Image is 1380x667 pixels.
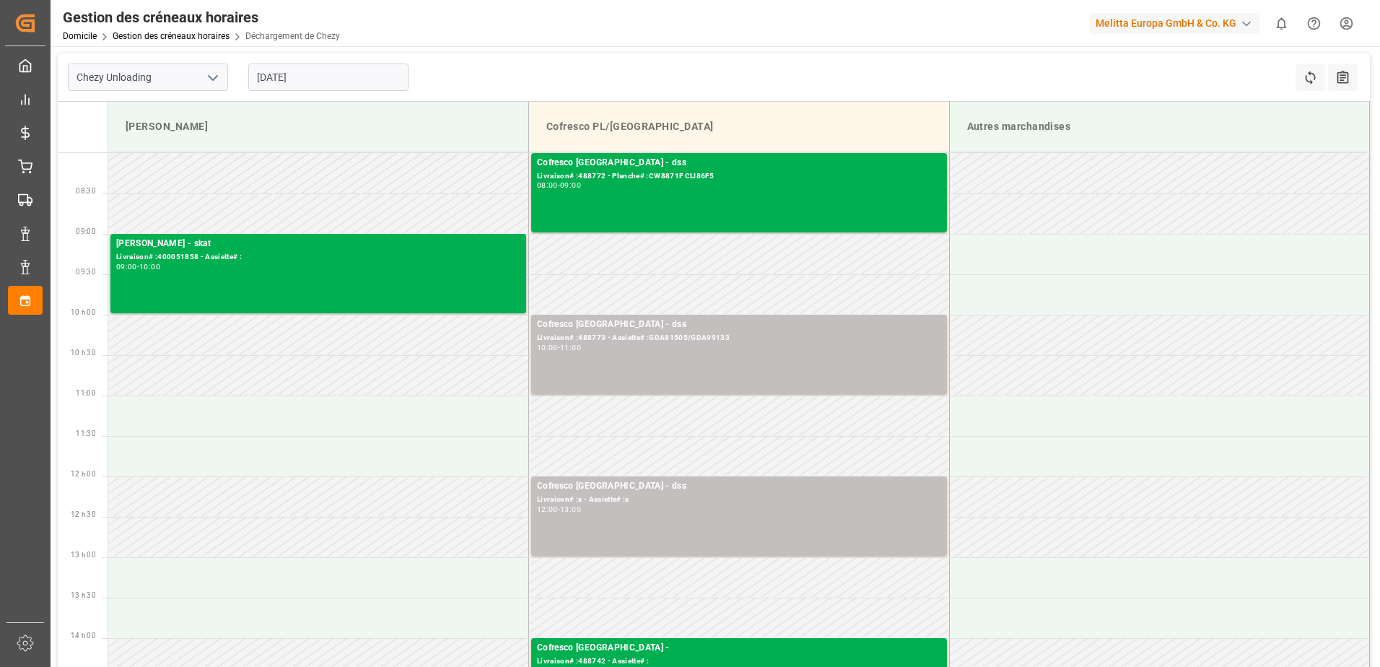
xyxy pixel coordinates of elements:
div: Cofresco [GEOGRAPHIC_DATA] - dss [537,156,941,170]
input: JJ-MM-AAAA [248,64,409,91]
div: [PERSON_NAME] [120,113,517,140]
div: Gestion des créneaux horaires [63,6,340,28]
div: [PERSON_NAME] - skat [116,237,520,251]
span: 08:30 [76,187,96,195]
div: Livraison# :x - Assiette# :x [537,494,941,506]
span: 10 h 30 [71,349,96,357]
span: 12 h 30 [71,510,96,518]
button: Centre d’aide [1298,7,1330,40]
span: 10 h 00 [71,308,96,316]
span: 12 h 00 [71,470,96,478]
div: Autres marchandises [961,113,1358,140]
div: 10:00 [139,263,160,270]
button: Melitta Europa GmbH & Co. KG [1090,9,1265,37]
div: Cofresco PL/[GEOGRAPHIC_DATA] [541,113,938,140]
div: - [558,182,560,188]
div: 13:00 [560,506,581,513]
a: Gestion des créneaux horaires [113,31,230,41]
div: Livraison# :488772 - Planche# :CW8871F CLI86F5 [537,170,941,183]
div: Livraison# :488773 - Assiette# :GDA81505/GDA99133 [537,332,941,344]
div: - [137,263,139,270]
span: 11:30 [76,430,96,437]
div: 12:00 [537,506,558,513]
span: 14 h 00 [71,632,96,640]
div: Livraison# :400051858 - Assiette# : [116,251,520,263]
div: 11:00 [560,344,581,351]
span: 13 h 30 [71,591,96,599]
div: Cofresco [GEOGRAPHIC_DATA] - dss [537,479,941,494]
button: Ouvrir le menu [201,66,223,89]
input: Type à rechercher/sélectionner [68,64,228,91]
span: 09:30 [76,268,96,276]
div: Cofresco [GEOGRAPHIC_DATA] - dss [537,318,941,332]
button: Afficher 0 nouvelles notifications [1265,7,1298,40]
div: Cofresco [GEOGRAPHIC_DATA] - [537,641,941,655]
div: - [558,344,560,351]
span: 11:00 [76,389,96,397]
span: 13 h 00 [71,551,96,559]
div: 08:00 [537,182,558,188]
font: Melitta Europa GmbH & Co. KG [1096,16,1236,31]
div: 09:00 [560,182,581,188]
span: 09:00 [76,227,96,235]
a: Domicile [63,31,97,41]
div: 09:00 [116,263,137,270]
div: 10:00 [537,344,558,351]
div: - [558,506,560,513]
